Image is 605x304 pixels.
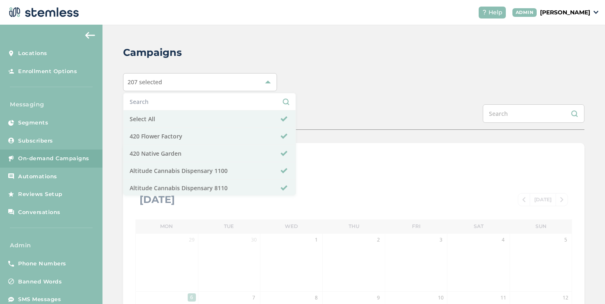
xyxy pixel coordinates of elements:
[18,119,48,127] span: Segments
[18,49,47,58] span: Locations
[18,208,60,216] span: Conversations
[18,295,61,304] span: SMS Messages
[128,78,162,86] span: 207 selected
[85,32,95,39] img: icon-arrow-back-accent-c549486e.svg
[18,137,53,145] span: Subscribers
[540,8,590,17] p: [PERSON_NAME]
[123,145,296,162] li: 420 Native Garden
[123,162,296,180] li: Altitude Cannabis Dispensary 1100
[18,154,89,163] span: On-demand Campaigns
[482,10,487,15] img: icon-help-white-03924b79.svg
[7,4,79,21] img: logo-dark-0685b13c.svg
[483,104,584,123] input: Search
[489,8,503,17] span: Help
[123,128,296,145] li: 420 Flower Factory
[18,67,77,76] span: Enrollment Options
[123,180,296,197] li: Altitude Cannabis Dispensary 8110
[18,173,57,181] span: Automations
[18,190,63,198] span: Reviews Setup
[593,11,598,14] img: icon_down-arrow-small-66adaf34.svg
[123,111,296,128] li: Select All
[123,45,182,60] h2: Campaigns
[512,8,537,17] div: ADMIN
[564,265,605,304] iframe: Chat Widget
[18,278,62,286] span: Banned Words
[18,260,66,268] span: Phone Numbers
[130,97,289,106] input: Search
